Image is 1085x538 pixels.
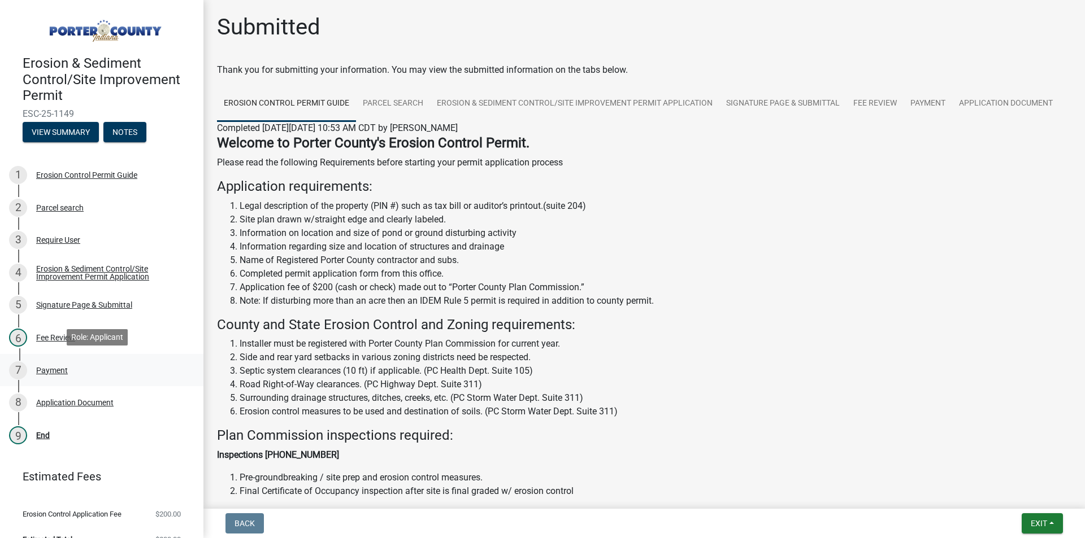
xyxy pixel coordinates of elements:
[235,519,255,528] span: Back
[36,204,84,212] div: Parcel search
[1022,513,1063,533] button: Exit
[356,86,430,122] a: Parcel search
[23,128,99,137] wm-modal-confirm: Summary
[217,14,320,41] h1: Submitted
[240,267,1071,281] li: Completed permit application form from this office.
[9,231,27,249] div: 3
[36,265,185,281] div: Erosion & Sediment Control/Site Improvement Permit Application
[23,55,194,104] h4: Erosion & Sediment Control/Site Improvement Permit
[240,337,1071,351] li: Installer must be registered with Porter County Plan Commission for current year.
[240,351,1071,364] li: Side and rear yard setbacks in various zoning districts need be respected.
[240,294,1071,308] li: Note: If disturbing more than an acre then an IDEM Rule 5 permit is required in addition to count...
[9,361,27,379] div: 7
[36,431,50,439] div: End
[719,86,847,122] a: Signature Page & Submittal
[240,199,1071,213] li: Legal description of the property (PIN #) such as tax bill or auditor’s printout.(suite 204)
[36,171,137,179] div: Erosion Control Permit Guide
[240,391,1071,405] li: Surrounding drainage structures, ditches, creeks, etc. (PC Storm Water Dept. Suite 311)
[23,12,185,43] img: Porter County, Indiana
[9,199,27,217] div: 2
[217,86,356,122] a: Erosion Control Permit Guide
[217,427,1071,444] h4: Plan Commission inspections required:
[430,86,719,122] a: Erosion & Sediment Control/Site Improvement Permit Application
[240,240,1071,253] li: Information regarding size and location of structures and drainage
[240,281,1071,294] li: Application fee of $200 (cash or check) made out to “Porter County Plan Commission.”
[217,178,1071,195] h4: Application requirements:
[23,510,121,518] span: Erosion Control Application Fee
[23,122,99,142] button: View Summary
[103,128,146,137] wm-modal-confirm: Notes
[240,213,1071,226] li: Site plan drawn w/straight edge and clearly labeled.
[103,122,146,142] button: Notes
[240,405,1071,418] li: Erosion control measures to be used and destination of soils. (PC Storm Water Dept. Suite 311)
[217,449,339,460] strong: Inspections [PHONE_NUMBER]
[1031,519,1047,528] span: Exit
[240,471,1071,484] li: Pre-groundbreaking / site prep and erosion control measures.
[36,236,80,244] div: Require User
[240,364,1071,378] li: Septic system clearances (10 ft) if applicable. (PC Health Dept. Suite 105)
[217,135,530,151] strong: Welcome to Porter County's Erosion Control Permit.
[9,166,27,184] div: 1
[36,334,75,342] div: Fee Review
[217,317,1071,333] h4: County and State Erosion Control and Zoning requirements:
[155,510,181,518] span: $200.00
[23,108,181,119] span: ESC-25-1149
[847,86,904,122] a: Fee Review
[240,484,1071,498] li: Final Certificate of Occupancy inspection after site is final graded w/ erosion control
[36,366,68,374] div: Payment
[36,399,114,406] div: Application Document
[240,226,1071,240] li: Information on location and size of pond or ground disturbing activity
[9,465,185,488] a: Estimated Fees
[217,123,458,133] span: Completed [DATE][DATE] 10:53 AM CDT by [PERSON_NAME]
[240,253,1071,267] li: Name of Registered Porter County contractor and subs.
[904,86,952,122] a: Payment
[36,301,132,309] div: Signature Page & Submittal
[9,426,27,444] div: 9
[217,156,1071,169] p: Please read the following Requirements before starting your permit application process
[9,393,27,412] div: 8
[952,86,1060,122] a: Application Document
[9,296,27,314] div: 5
[67,329,128,345] div: Role: Applicant
[240,378,1071,391] li: Road Right-of-Way clearances. (PC Highway Dept. Suite 311)
[9,264,27,282] div: 4
[225,513,264,533] button: Back
[9,329,27,347] div: 6
[217,63,1071,77] div: Thank you for submitting your information. You may view the submitted information on the tabs below.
